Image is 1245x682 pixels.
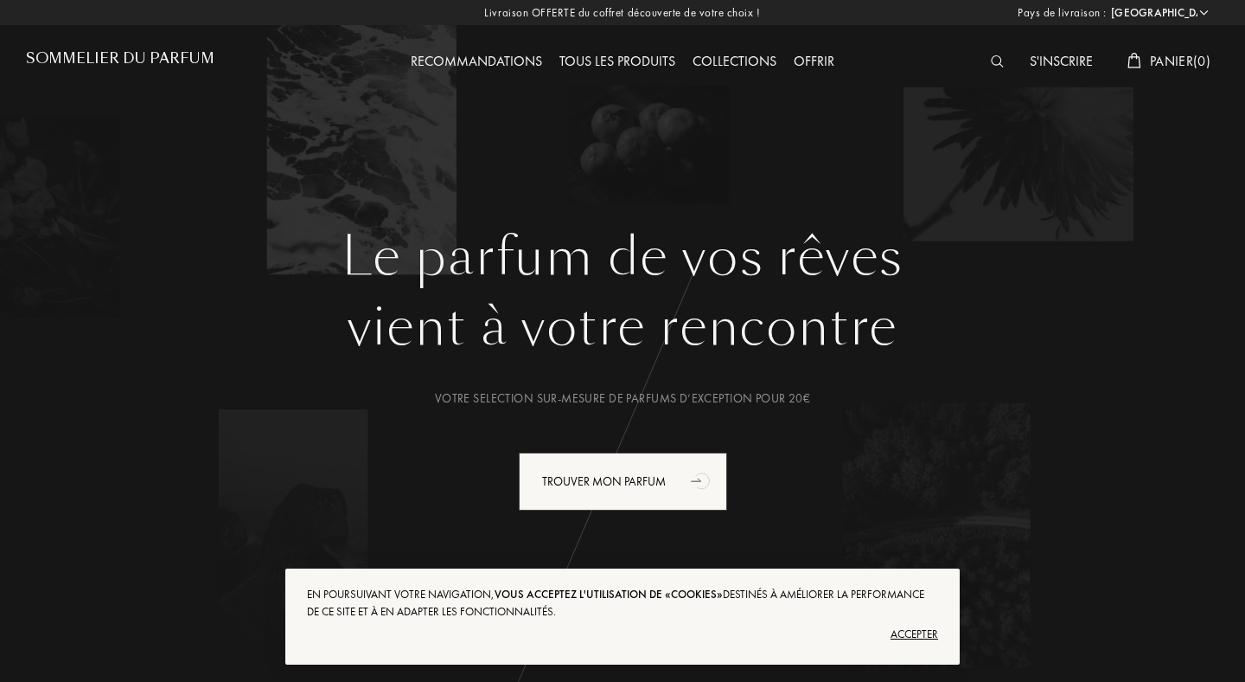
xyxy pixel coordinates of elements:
span: Panier ( 0 ) [1150,52,1210,70]
div: Accepter [307,621,938,648]
div: En poursuivant votre navigation, destinés à améliorer la performance de ce site et à en adapter l... [307,586,938,621]
div: vient à votre rencontre [39,288,1206,366]
span: Pays de livraison : [1018,4,1107,22]
a: Offrir [785,52,843,70]
a: S'inscrire [1021,52,1101,70]
a: Collections [684,52,785,70]
img: cart_white.svg [1127,53,1141,68]
div: Tous les produits [551,51,684,74]
h1: Le parfum de vos rêves [39,226,1206,288]
a: Recommandations [402,52,551,70]
div: S'inscrire [1021,51,1101,74]
a: Trouver mon parfumanimation [506,453,740,511]
span: vous acceptez l'utilisation de «cookies» [495,587,723,602]
div: animation [685,463,719,498]
h1: Sommelier du Parfum [26,50,214,67]
div: Collections [684,51,785,74]
div: Offrir [785,51,843,74]
a: Tous les produits [551,52,684,70]
img: search_icn_white.svg [991,55,1004,68]
div: Recommandations [402,51,551,74]
a: Sommelier du Parfum [26,50,214,74]
div: Trouver mon parfum [519,453,727,511]
div: Votre selection sur-mesure de parfums d’exception pour 20€ [39,389,1206,408]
